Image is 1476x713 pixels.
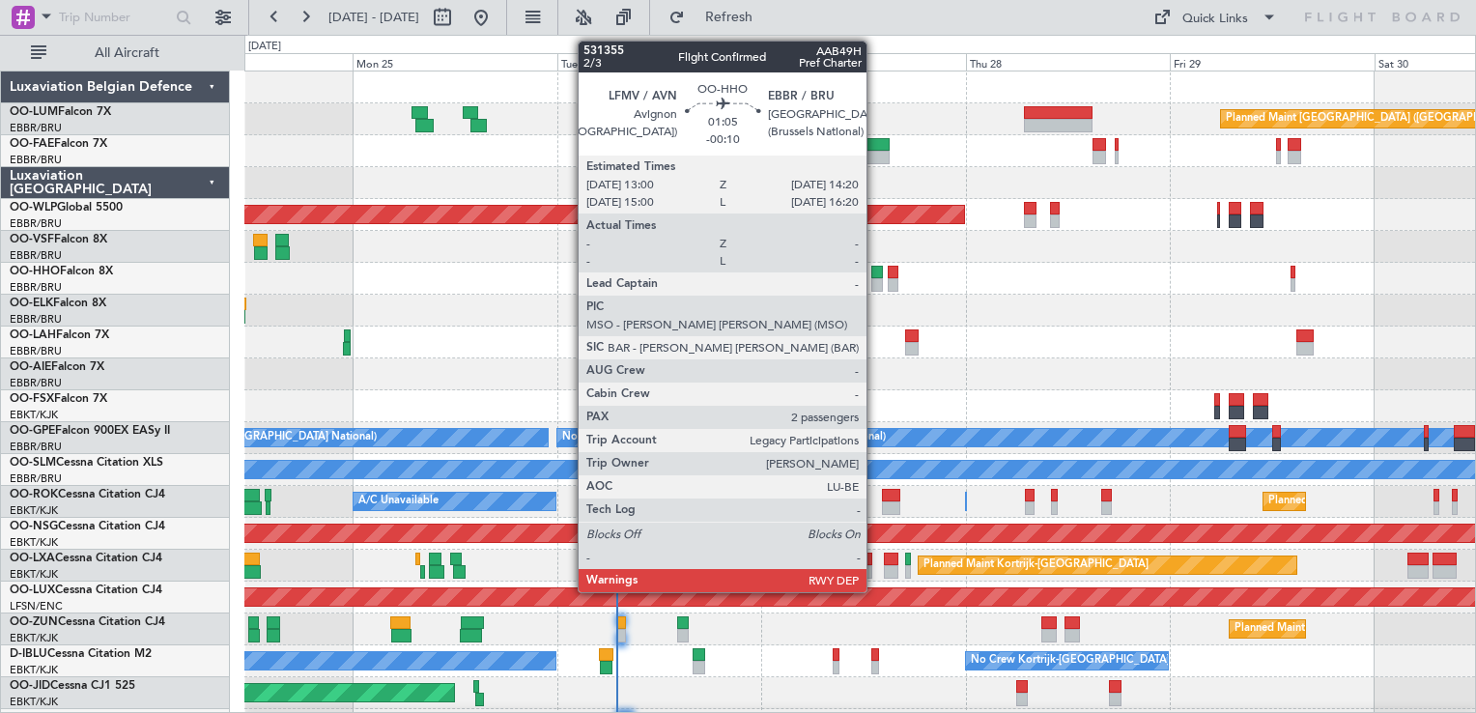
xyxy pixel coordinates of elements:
[10,234,107,245] a: OO-VSFFalcon 8X
[10,471,62,486] a: EBBR/BRU
[10,329,109,341] a: OO-LAHFalcon 7X
[10,298,106,309] a: OO-ELKFalcon 8X
[10,585,162,596] a: OO-LUXCessna Citation CJ4
[10,248,62,263] a: EBBR/BRU
[10,425,55,437] span: OO-GPE
[10,138,54,150] span: OO-FAE
[10,329,56,341] span: OO-LAH
[10,138,107,150] a: OO-FAEFalcon 7X
[10,489,165,500] a: OO-ROKCessna Citation CJ4
[21,38,210,69] button: All Aircraft
[149,53,353,71] div: Sun 24
[358,487,439,516] div: A/C Unavailable
[10,631,58,645] a: EBKT/KJK
[10,266,113,277] a: OO-HHOFalcon 8X
[59,3,170,32] input: Trip Number
[10,553,162,564] a: OO-LXACessna Citation CJ4
[10,266,60,277] span: OO-HHO
[10,553,55,564] span: OO-LXA
[761,53,965,71] div: Wed 27
[660,2,776,33] button: Refresh
[689,11,770,24] span: Refresh
[10,489,58,500] span: OO-ROK
[10,648,47,660] span: D-IBLU
[557,53,761,71] div: Tue 26
[50,46,204,60] span: All Aircraft
[10,680,50,692] span: OO-JID
[10,616,58,628] span: OO-ZUN
[10,599,63,613] a: LFSN/ENC
[10,106,58,118] span: OO-LUM
[10,567,58,582] a: EBKT/KJK
[10,521,165,532] a: OO-NSGCessna Citation CJ4
[10,616,165,628] a: OO-ZUNCessna Citation CJ4
[1170,53,1374,71] div: Fri 29
[10,280,62,295] a: EBBR/BRU
[1182,10,1248,29] div: Quick Links
[10,408,58,422] a: EBKT/KJK
[10,361,104,373] a: OO-AIEFalcon 7X
[353,53,556,71] div: Mon 25
[10,202,57,214] span: OO-WLP
[10,440,62,454] a: EBBR/BRU
[10,585,55,596] span: OO-LUX
[966,53,1170,71] div: Thu 28
[923,551,1149,580] div: Planned Maint Kortrijk-[GEOGRAPHIC_DATA]
[10,153,62,167] a: EBBR/BRU
[10,312,62,327] a: EBBR/BRU
[10,376,62,390] a: EBBR/BRU
[10,106,111,118] a: OO-LUMFalcon 7X
[10,298,53,309] span: OO-ELK
[10,234,54,245] span: OO-VSF
[10,393,54,405] span: OO-FSX
[10,216,62,231] a: EBBR/BRU
[10,663,58,677] a: EBKT/KJK
[10,535,58,550] a: EBKT/KJK
[10,344,62,358] a: EBBR/BRU
[971,646,1170,675] div: No Crew Kortrijk-[GEOGRAPHIC_DATA]
[10,680,135,692] a: OO-JIDCessna CJ1 525
[10,521,58,532] span: OO-NSG
[562,423,886,452] div: No Crew [GEOGRAPHIC_DATA] ([GEOGRAPHIC_DATA] National)
[328,9,419,26] span: [DATE] - [DATE]
[10,648,152,660] a: D-IBLUCessna Citation M2
[10,202,123,214] a: OO-WLPGlobal 5500
[10,695,58,709] a: EBKT/KJK
[10,457,56,469] span: OO-SLM
[1235,614,1460,643] div: Planned Maint Kortrijk-[GEOGRAPHIC_DATA]
[10,121,62,135] a: EBBR/BRU
[10,425,170,437] a: OO-GPEFalcon 900EX EASy II
[10,503,58,518] a: EBKT/KJK
[10,457,163,469] a: OO-SLMCessna Citation XLS
[10,393,107,405] a: OO-FSXFalcon 7X
[248,39,281,55] div: [DATE]
[1144,2,1287,33] button: Quick Links
[10,361,51,373] span: OO-AIE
